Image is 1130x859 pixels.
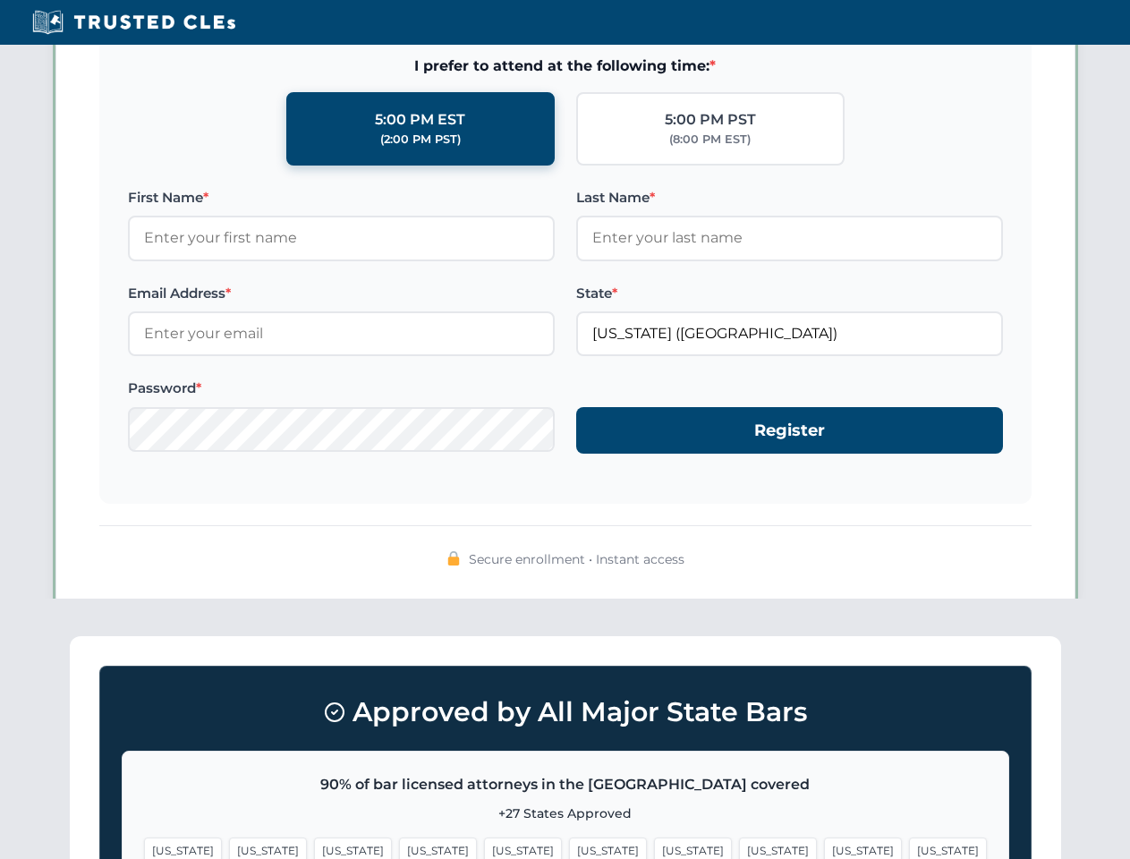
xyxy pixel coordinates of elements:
[576,216,1003,260] input: Enter your last name
[380,131,461,149] div: (2:00 PM PST)
[144,773,987,796] p: 90% of bar licensed attorneys in the [GEOGRAPHIC_DATA] covered
[576,311,1003,356] input: Georgia (GA)
[446,551,461,566] img: 🔒
[576,407,1003,455] button: Register
[128,55,1003,78] span: I prefer to attend at the following time:
[27,9,241,36] img: Trusted CLEs
[576,283,1003,304] label: State
[122,688,1009,736] h3: Approved by All Major State Bars
[128,378,555,399] label: Password
[665,108,756,132] div: 5:00 PM PST
[128,311,555,356] input: Enter your email
[469,549,684,569] span: Secure enrollment • Instant access
[128,216,555,260] input: Enter your first name
[128,283,555,304] label: Email Address
[375,108,465,132] div: 5:00 PM EST
[128,187,555,208] label: First Name
[144,804,987,823] p: +27 States Approved
[669,131,751,149] div: (8:00 PM EST)
[576,187,1003,208] label: Last Name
